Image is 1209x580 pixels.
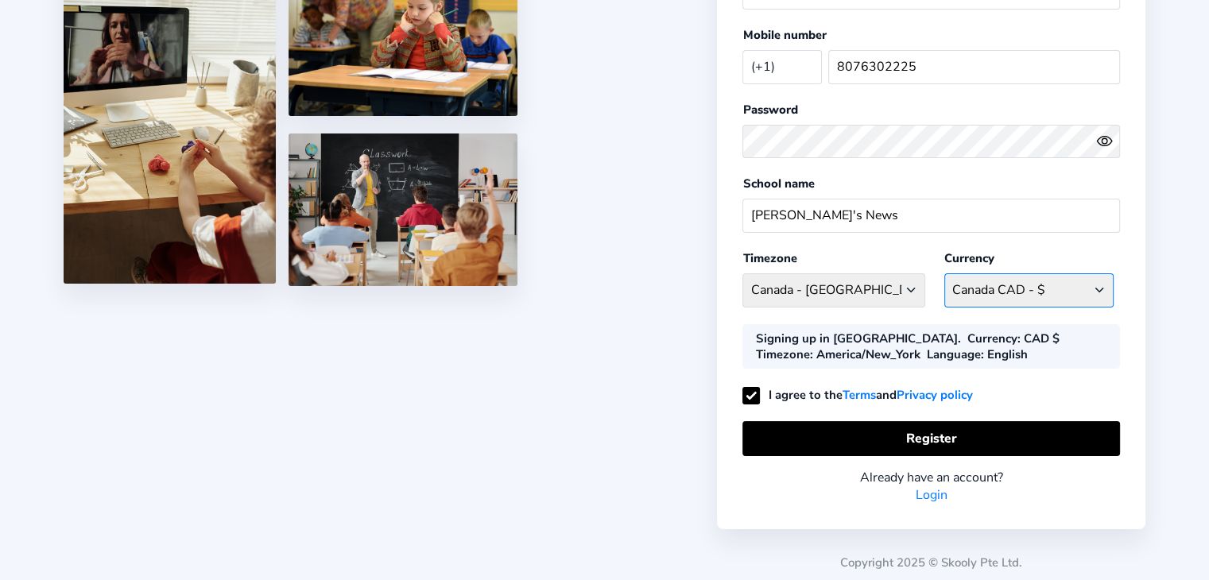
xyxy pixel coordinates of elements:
div: : CAD $ [967,331,1059,346]
a: Login [916,486,947,504]
div: : America/New_York [755,346,920,362]
a: Terms [842,385,875,405]
label: Mobile number [742,27,826,43]
label: School name [742,176,814,191]
ion-icon: eye outline [1096,133,1113,149]
img: 5.png [289,133,517,286]
div: : English [926,346,1027,362]
a: Privacy policy [896,385,972,405]
label: Password [742,102,797,118]
input: Your mobile number [828,50,1120,84]
div: Already have an account? [742,469,1120,486]
input: School name [742,199,1120,233]
button: Register [742,421,1120,455]
label: Currency [944,250,994,266]
b: Timezone [755,346,809,362]
button: eye outlineeye off outline [1096,133,1120,149]
b: Language [926,346,980,362]
div: Signing up in [GEOGRAPHIC_DATA]. [755,331,960,346]
b: Currency [967,331,1017,346]
label: Timezone [742,250,796,266]
label: I agree to the and [742,387,972,403]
